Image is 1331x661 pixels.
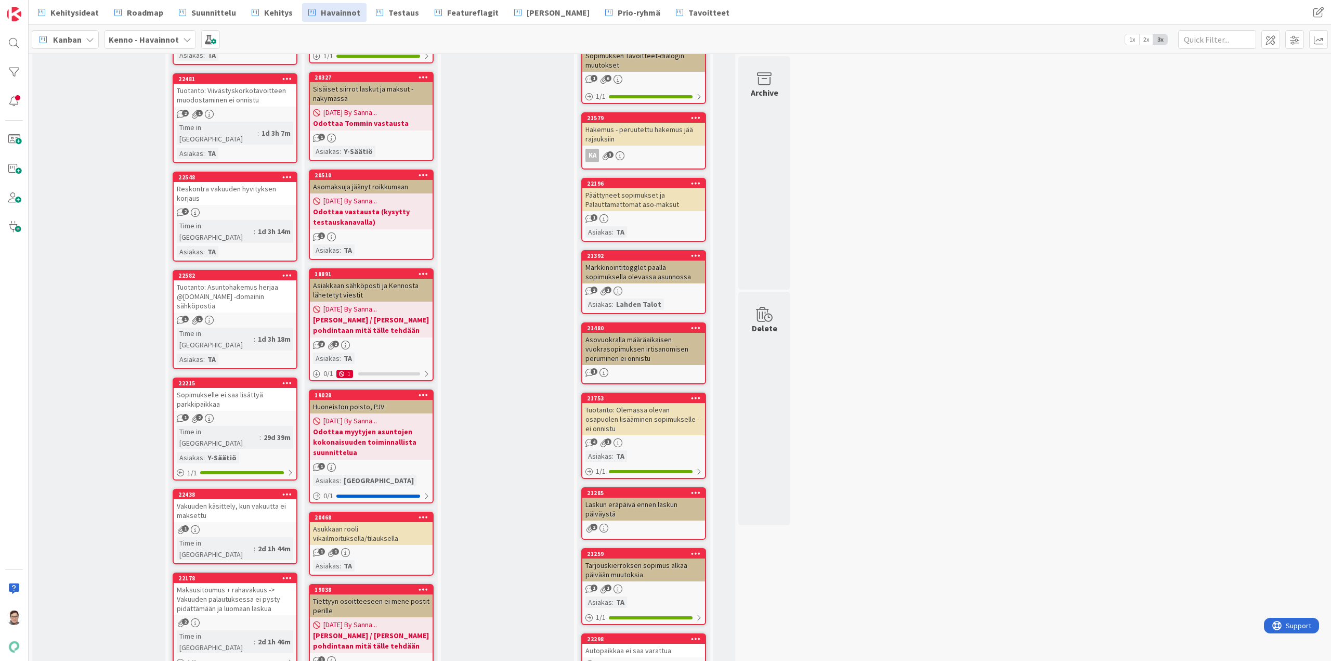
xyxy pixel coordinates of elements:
[310,279,433,302] div: Asiakkaan sähköposti ja Kennosta lähetetyt viestit
[670,3,736,22] a: Tavoitteet
[127,6,163,19] span: Roadmap
[527,6,590,19] span: [PERSON_NAME]
[174,280,296,313] div: Tuotanto: Asuntohakemus herjaa @[DOMAIN_NAME] -domainin sähköpostia
[585,226,612,238] div: Asiakas
[203,49,205,61] span: :
[315,586,433,593] div: 19038
[582,90,705,103] div: 1/1
[310,522,433,545] div: Asukkaan rooli vikailmoituksella/tilauksella
[257,127,259,139] span: :
[587,636,705,643] div: 22298
[582,644,705,657] div: Autopaikkaa ei saa varattua
[174,574,296,583] div: 22178
[50,6,99,19] span: Kehitysideat
[173,378,297,481] a: 22215Sopimukselle ei saa lisättyä parkkipaikkaaTime in [GEOGRAPHIC_DATA]:29d 39mAsiakas:Y-Säätiö1/1
[309,390,434,503] a: 19028Huoneiston poisto, PJV[DATE] By Sanna...Odottaa myytyjen asuntojen kokonaisuuden toiminnalli...
[310,391,433,400] div: 19028
[582,49,705,72] div: Sopimuksen Tavoitteet-dialogin muutokset
[309,268,434,381] a: 18891Asiakkaan sähköposti ja Kennosta lähetetyt viestit[DATE] By Sanna...[PERSON_NAME] / [PERSON_...
[310,82,433,105] div: Sisäiset siirrot laskut ja maksut -näkymässä
[174,271,296,280] div: 22582
[174,466,296,479] div: 1/1
[310,171,433,193] div: 20510Asomaksuja jäänyt roikkumaan
[313,630,429,651] b: [PERSON_NAME] / [PERSON_NAME] pohdintaan mitä tälle tehdään
[177,452,203,463] div: Asiakas
[254,636,255,647] span: :
[582,549,705,559] div: 21259
[177,328,254,351] div: Time in [GEOGRAPHIC_DATA]
[581,38,706,104] a: Sopimuksen Tavoitteet-dialogin muutokset1/1
[173,172,297,262] a: 22548Reskontra vakuuden hyvityksen korjausTime in [GEOGRAPHIC_DATA]:1d 3h 14mAsiakas:TA
[587,489,705,497] div: 21285
[174,499,296,522] div: Vakuuden käsittely, kun vakuutta ei maksettu
[323,50,333,61] span: 1 / 1
[587,252,705,260] div: 21392
[182,110,189,116] span: 2
[332,548,339,555] span: 1
[581,393,706,479] a: 21753Tuotanto: Olemassa olevan osapuolen lisääminen sopimukselle - ei onnistuAsiakas:TA1/1
[587,550,705,558] div: 21259
[323,490,333,501] span: 0 / 1
[323,368,333,379] span: 0 / 1
[341,353,355,364] div: TA
[612,299,614,310] span: :
[22,2,47,14] span: Support
[182,316,189,322] span: 1
[582,465,705,478] div: 1/1
[582,498,705,521] div: Laskun eräpäivä ennen laskun päiväystä
[596,612,606,623] span: 1 / 1
[173,3,242,22] a: Suunnittelu
[310,73,433,82] div: 20327
[178,491,296,498] div: 22438
[255,543,293,554] div: 2d 1h 44m
[178,380,296,387] div: 22215
[174,490,296,522] div: 22438Vakuuden käsittely, kun vakuutta ei maksettu
[582,611,705,624] div: 1/1
[173,270,297,369] a: 22582Tuotanto: Asuntohakemus herjaa @[DOMAIN_NAME] -domainin sähköpostiaTime in [GEOGRAPHIC_DATA]...
[582,40,705,72] div: Sopimuksen Tavoitteet-dialogin muutokset
[173,489,297,564] a: 22438Vakuuden käsittely, kun vakuutta ei maksettuTime in [GEOGRAPHIC_DATA]:2d 1h 44m
[582,394,705,435] div: 21753Tuotanto: Olemassa olevan osapuolen lisääminen sopimukselle - ei onnistu
[205,148,218,159] div: TA
[310,171,433,180] div: 20510
[310,269,433,302] div: 18891Asiakkaan sähköposti ja Kennosta lähetetyt viestit
[315,392,433,399] div: 19028
[196,414,203,421] span: 2
[323,619,377,630] span: [DATE] By Sanna...
[174,173,296,182] div: 22548
[587,114,705,122] div: 21579
[310,585,433,617] div: 19038Tiettyyn osoitteeseen ei mene postit perille
[174,583,296,615] div: Maksusitoumus + rahavakuus -> Vakuuden palautuksessa ei pysty pidättämään ja luomaan laskua
[187,468,197,478] span: 1 / 1
[254,333,255,345] span: :
[591,214,597,221] span: 1
[205,452,239,463] div: Y-Säätiö
[309,170,434,260] a: 20510Asomaksuja jäänyt roikkumaan[DATE] By Sanna...Odottaa vastausta (kysytty testauskanavalla)As...
[313,146,340,157] div: Asiakas
[302,3,367,22] a: Havainnot
[582,149,705,162] div: KA
[310,269,433,279] div: 18891
[174,379,296,411] div: 22215Sopimukselle ei saa lisättyä parkkipaikkaa
[259,432,261,443] span: :
[582,323,705,333] div: 21480
[205,246,218,257] div: TA
[585,299,612,310] div: Asiakas
[582,188,705,211] div: Päättyneet sopimukset ja Palauttamattomat aso-maksut
[196,316,203,322] span: 1
[32,3,105,22] a: Kehitysideat
[341,560,355,572] div: TA
[182,525,189,532] span: 1
[582,261,705,283] div: Markkinointitogglet päällä sopimuksella olevassa asunnossa
[340,353,341,364] span: :
[7,611,21,625] img: SM
[591,75,597,82] span: 1
[178,272,296,279] div: 22582
[310,180,433,193] div: Asomaksuja jäänyt roikkumaan
[341,475,416,486] div: [GEOGRAPHIC_DATA]
[255,333,293,345] div: 1d 3h 18m
[182,414,189,421] span: 1
[315,74,433,81] div: 20327
[318,232,325,239] span: 1
[340,244,341,256] span: :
